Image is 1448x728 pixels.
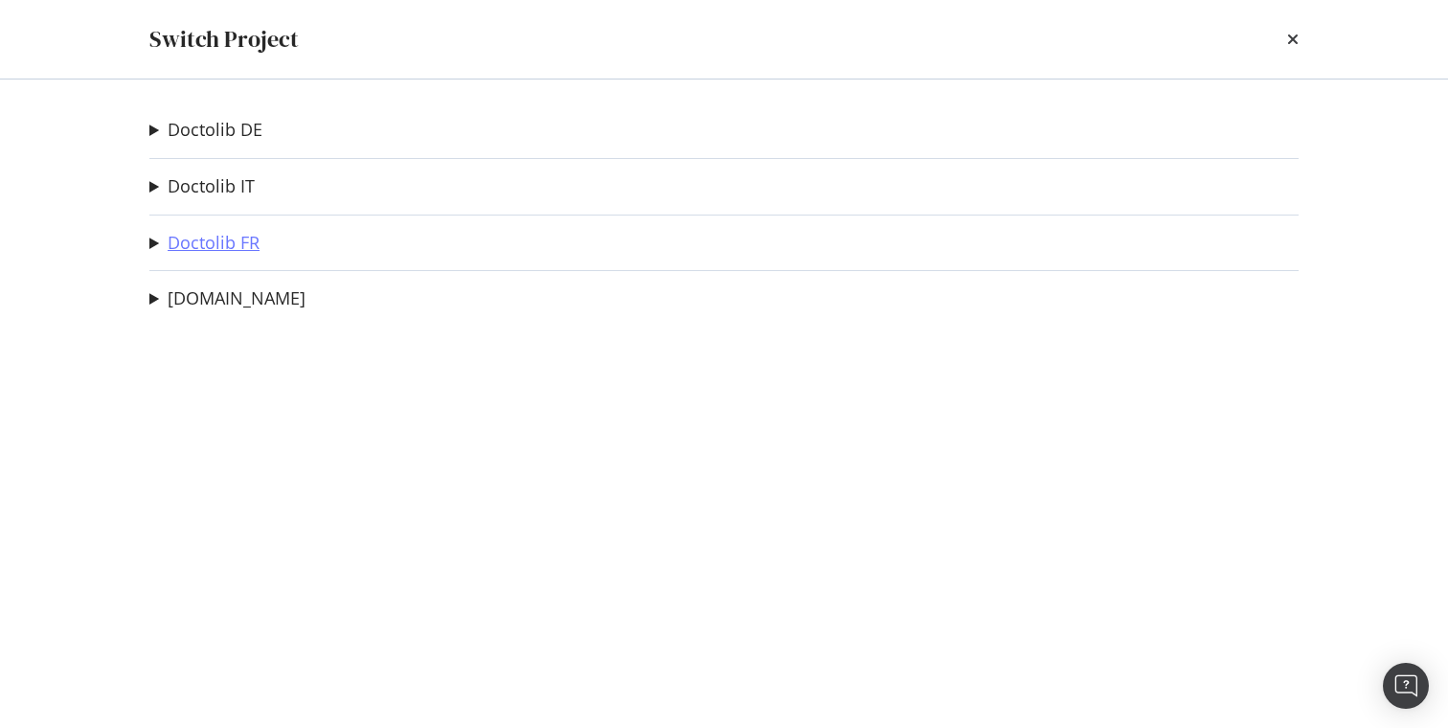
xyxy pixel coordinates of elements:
[168,120,262,140] a: Doctolib DE
[168,233,260,253] a: Doctolib FR
[149,231,260,256] summary: Doctolib FR
[1287,23,1299,56] div: times
[149,23,299,56] div: Switch Project
[149,118,262,143] summary: Doctolib DE
[168,288,305,308] a: [DOMAIN_NAME]
[149,174,255,199] summary: Doctolib IT
[168,176,255,196] a: Doctolib IT
[149,286,305,311] summary: [DOMAIN_NAME]
[1383,663,1429,709] div: Open Intercom Messenger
